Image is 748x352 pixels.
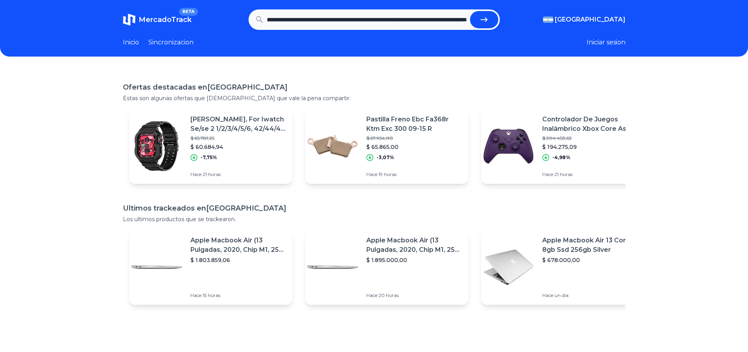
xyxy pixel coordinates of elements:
span: BETA [179,8,198,16]
a: Featured imageApple Macbook Air (13 Pulgadas, 2020, Chip M1, 256 Gb De Ssd, 8 Gb De Ram) - Plata$... [305,229,468,305]
a: Featured imageApple Macbook Air 13 Core I5 8gb Ssd 256gb Silver$ 678.000,00Hace un día [481,229,644,305]
a: Featured image[PERSON_NAME], For Iwatch Se/se 2 1/2/3/4/5/6, 42/44/45 Mm$ 65.781,25$ 60.684,94-7,... [129,108,293,184]
p: Estas son algunas ofertas que [DEMOGRAPHIC_DATA] que vale la pena compartir. [123,94,625,102]
p: Apple Macbook Air 13 Core I5 8gb Ssd 256gb Silver [542,236,638,255]
h1: Ultimos trackeados en [GEOGRAPHIC_DATA] [123,203,625,214]
p: [PERSON_NAME], For Iwatch Se/se 2 1/2/3/4/5/6, 42/44/45 Mm [190,115,286,134]
a: MercadoTrackBETA [123,13,192,26]
img: Featured image [305,119,360,174]
a: Featured imageApple Macbook Air (13 Pulgadas, 2020, Chip M1, 256 Gb De Ssd, 8 Gb De Ram) - Plata$... [129,229,293,305]
p: Apple Macbook Air (13 Pulgadas, 2020, Chip M1, 256 Gb De Ssd, 8 Gb De Ram) - Plata [190,236,286,255]
a: Sincronizacion [148,38,194,47]
p: Controlador De Juegos Inalámbrico Xbox Core Astral Purple Xb [542,115,638,134]
p: Los ultimos productos que se trackearon. [123,215,625,223]
a: Featured imagePastilla Freno Ebc Fa368r Ktm Exc 300 09-15 R$ 67.954,00$ 65.865,00-3,07%Hace 19 horas [305,108,468,184]
img: Argentina [543,16,553,23]
p: Apple Macbook Air (13 Pulgadas, 2020, Chip M1, 256 Gb De Ssd, 8 Gb De Ram) - Plata [366,236,462,255]
p: $ 194.275,09 [542,143,638,151]
img: Featured image [481,119,536,174]
p: -7,75% [201,154,217,161]
p: $ 65.781,25 [190,135,286,141]
p: $ 65.865,00 [366,143,462,151]
p: $ 678.000,00 [542,256,638,264]
p: $ 1.803.859,06 [190,256,286,264]
p: -3,07% [377,154,394,161]
p: Hace 20 horas [366,292,462,299]
p: $ 1.895.000,00 [366,256,462,264]
img: Featured image [129,119,184,174]
a: Featured imageControlador De Juegos Inalámbrico Xbox Core Astral Purple Xb$ 204.453,63$ 194.275,0... [481,108,644,184]
a: Inicio [123,38,139,47]
button: Iniciar sesion [587,38,625,47]
h1: Ofertas destacadas en [GEOGRAPHIC_DATA] [123,82,625,93]
img: MercadoTrack [123,13,135,26]
p: Hace 21 horas [190,171,286,178]
p: $ 67.954,00 [366,135,462,141]
p: Pastilla Freno Ebc Fa368r Ktm Exc 300 09-15 R [366,115,462,134]
p: Hace 21 horas [542,171,638,178]
p: Hace un día [542,292,638,299]
img: Featured image [129,240,184,295]
p: $ 204.453,63 [542,135,638,141]
button: [GEOGRAPHIC_DATA] [543,15,625,24]
span: [GEOGRAPHIC_DATA] [555,15,625,24]
span: MercadoTrack [139,15,192,24]
img: Featured image [481,240,536,295]
img: Featured image [305,240,360,295]
p: $ 60.684,94 [190,143,286,151]
p: Hace 19 horas [366,171,462,178]
p: Hace 15 horas [190,292,286,299]
p: -4,98% [552,154,571,161]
